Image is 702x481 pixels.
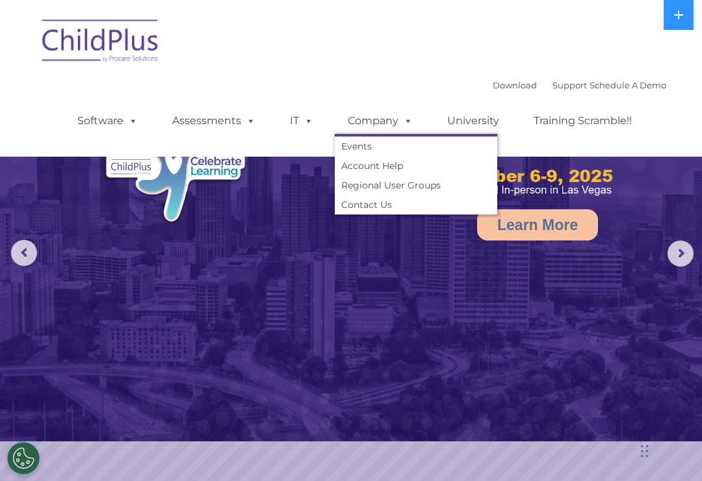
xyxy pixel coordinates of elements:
a: IT [277,108,326,134]
a: Support [552,80,587,90]
font: | [493,80,666,90]
a: University [434,108,512,134]
button: Cookies Settings [7,442,40,474]
div: Drag [641,432,649,471]
a: Training Scramble!! [521,108,645,134]
img: ChildPlus by Procare Solutions [36,10,166,75]
a: Software [64,108,151,134]
a: Events [335,136,497,156]
a: Schedule A Demo [590,80,666,90]
a: Download [493,80,537,90]
a: Company [335,108,426,134]
a: Assessments [159,108,268,134]
a: Contact Us [335,195,497,214]
a: Account Help [335,156,497,175]
a: Learn More [477,209,598,240]
a: Regional User Groups [335,175,497,195]
iframe: Chat Widget [483,341,702,481]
